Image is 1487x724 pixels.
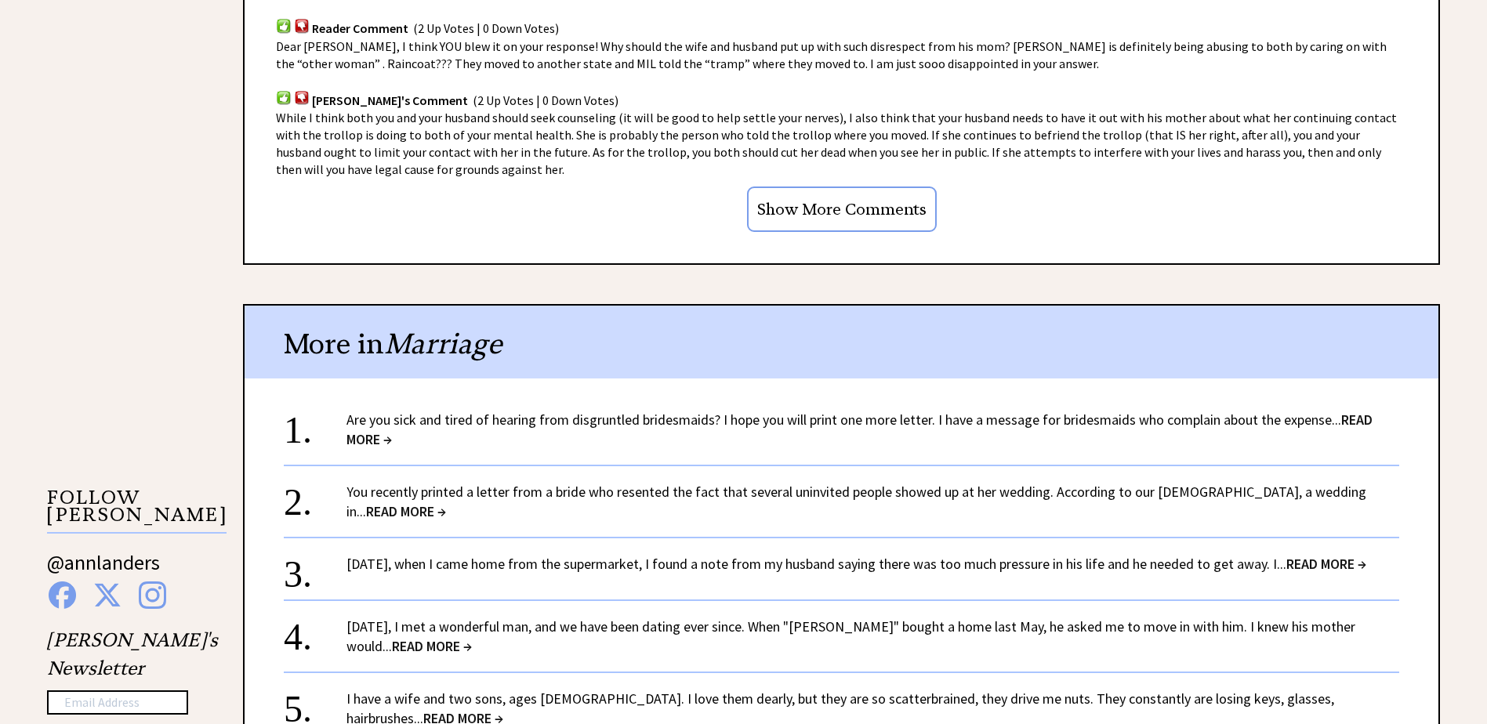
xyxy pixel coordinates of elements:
[473,92,618,108] span: (2 Up Votes | 0 Down Votes)
[284,482,346,511] div: 2.
[276,18,292,33] img: votup.png
[346,483,1366,520] a: You recently printed a letter from a bride who resented the fact that several uninvited people sh...
[747,186,937,232] input: Show More Comments
[93,581,121,609] img: x%20blue.png
[294,18,310,33] img: votdown.png
[47,489,227,534] p: FOLLOW [PERSON_NAME]
[284,617,346,646] div: 4.
[49,581,76,609] img: facebook%20blue.png
[346,411,1373,448] span: READ MORE →
[139,581,166,609] img: instagram%20blue.png
[312,92,468,108] span: [PERSON_NAME]'s Comment
[346,411,1373,448] a: Are you sick and tired of hearing from disgruntled bridesmaids? I hope you will print one more le...
[245,306,1438,378] div: More in
[47,549,160,591] a: @annlanders
[1286,555,1366,573] span: READ MORE →
[276,110,1397,177] span: While I think both you and your husband should seek counseling (it will be good to help settle yo...
[346,617,1355,655] a: [DATE], I met a wonderful man, and we have been dating ever since. When "[PERSON_NAME]" bought a ...
[276,90,292,105] img: votup.png
[294,90,310,105] img: votdown.png
[413,21,559,37] span: (2 Up Votes | 0 Down Votes)
[312,21,408,37] span: Reader Comment
[284,689,346,718] div: 5.
[276,38,1387,71] span: Dear [PERSON_NAME], I think YOU blew it on your response! Why should the wife and husband put up ...
[384,326,502,361] span: Marriage
[392,637,472,655] span: READ MORE →
[346,555,1366,573] a: [DATE], when I came home from the supermarket, I found a note from my husband saying there was to...
[47,690,188,715] input: Email Address
[284,554,346,583] div: 3.
[366,502,446,520] span: READ MORE →
[284,410,346,439] div: 1.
